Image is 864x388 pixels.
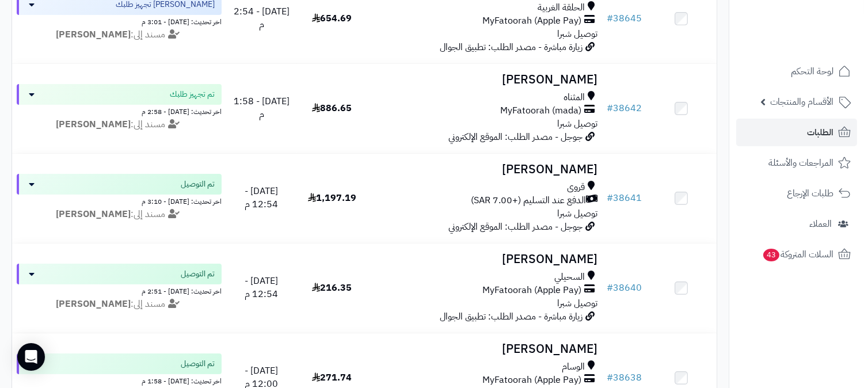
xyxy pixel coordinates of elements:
[234,5,290,32] span: [DATE] - 2:54 م
[181,268,215,280] span: تم التوصيل
[312,371,352,385] span: 271.74
[482,14,581,28] span: MyFatoorah (Apple Pay)
[17,195,222,207] div: اخر تحديث: [DATE] - 3:10 م
[17,343,45,371] div: Open Intercom Messenger
[736,241,857,268] a: السلات المتروكة43
[245,184,278,211] span: [DATE] - 12:54 م
[607,101,613,115] span: #
[181,178,215,190] span: تم التوصيل
[312,281,352,295] span: 216.35
[448,220,583,234] span: جوجل - مصدر الطلب: الموقع الإلكتروني
[8,28,230,41] div: مسند إلى:
[763,249,779,261] span: 43
[312,101,352,115] span: 886.65
[312,12,352,25] span: 654.69
[554,271,585,284] span: السحيلي
[770,94,833,110] span: الأقسام والمنتجات
[557,27,597,41] span: توصيل شبرا
[56,117,131,131] strong: [PERSON_NAME]
[607,191,642,205] a: #38641
[17,374,222,386] div: اخر تحديث: [DATE] - 1:58 م
[440,40,583,54] span: زيارة مباشرة - مصدر الطلب: تطبيق الجوال
[736,180,857,207] a: طلبات الإرجاع
[791,63,833,79] span: لوحة التحكم
[768,155,833,171] span: المراجعات والأسئلة
[448,130,583,144] span: جوجل - مصدر الطلب: الموقع الإلكتروني
[56,28,131,41] strong: [PERSON_NAME]
[567,181,585,194] span: قروى
[538,1,585,14] span: الحلقة الغربية
[607,281,642,295] a: #38640
[557,117,597,131] span: توصيل شبرا
[245,274,278,301] span: [DATE] - 12:54 م
[8,118,230,131] div: مسند إلى:
[736,58,857,85] a: لوحة التحكم
[500,104,581,117] span: MyFatoorah (mada)
[56,207,131,221] strong: [PERSON_NAME]
[736,210,857,238] a: العملاء
[557,207,597,220] span: توصيل شبرا
[17,105,222,117] div: اخر تحديث: [DATE] - 2:58 م
[17,284,222,296] div: اخر تحديث: [DATE] - 2:51 م
[607,12,613,25] span: #
[372,343,597,356] h3: [PERSON_NAME]
[607,191,613,205] span: #
[807,124,833,140] span: الطلبات
[308,191,356,205] span: 1,197.19
[440,310,583,324] span: زيارة مباشرة - مصدر الطلب: تطبيق الجوال
[607,12,642,25] a: #38645
[181,358,215,370] span: تم التوصيل
[564,91,585,104] span: المثناه
[557,296,597,310] span: توصيل شبرا
[607,371,642,385] a: #38638
[234,94,290,121] span: [DATE] - 1:58 م
[8,208,230,221] div: مسند إلى:
[482,374,581,387] span: MyFatoorah (Apple Pay)
[809,216,832,232] span: العملاء
[736,149,857,177] a: المراجعات والأسئلة
[607,101,642,115] a: #38642
[607,371,613,385] span: #
[562,360,585,374] span: الوسام
[372,253,597,266] h3: [PERSON_NAME]
[170,89,215,100] span: تم تجهيز طلبك
[786,32,853,56] img: logo-2.png
[762,246,833,263] span: السلات المتروكة
[8,298,230,311] div: مسند إلى:
[56,297,131,311] strong: [PERSON_NAME]
[372,73,597,86] h3: [PERSON_NAME]
[482,284,581,297] span: MyFatoorah (Apple Pay)
[372,163,597,176] h3: [PERSON_NAME]
[471,194,586,207] span: الدفع عند التسليم (+7.00 SAR)
[17,15,222,27] div: اخر تحديث: [DATE] - 3:01 م
[607,281,613,295] span: #
[787,185,833,201] span: طلبات الإرجاع
[736,119,857,146] a: الطلبات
